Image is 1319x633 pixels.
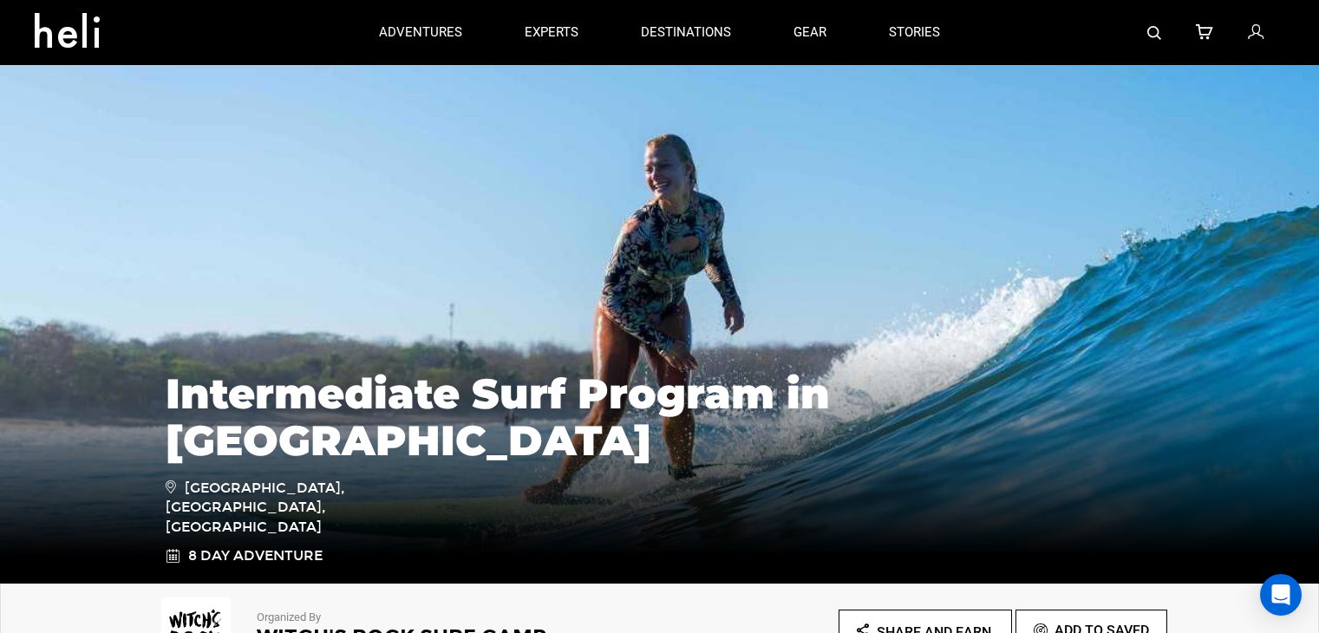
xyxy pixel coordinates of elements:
span: 8 Day Adventure [188,546,323,566]
span: [GEOGRAPHIC_DATA], [GEOGRAPHIC_DATA], [GEOGRAPHIC_DATA] [166,477,413,538]
img: search-bar-icon.svg [1147,26,1161,40]
p: adventures [379,23,462,42]
p: experts [525,23,578,42]
p: destinations [641,23,731,42]
div: Open Intercom Messenger [1260,574,1302,616]
p: Organized By [257,610,612,626]
h1: Intermediate Surf Program in [GEOGRAPHIC_DATA] [166,370,1154,464]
